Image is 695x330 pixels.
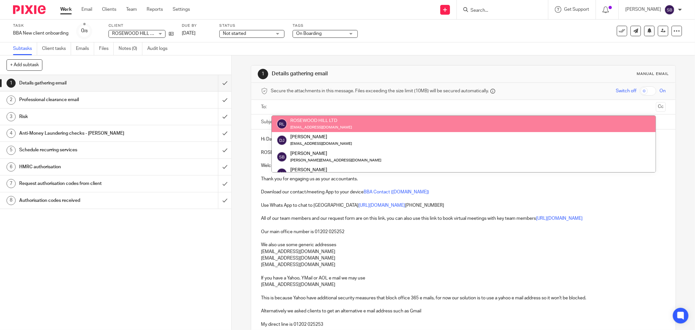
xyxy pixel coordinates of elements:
[261,262,666,268] p: [EMAIL_ADDRESS][DOMAIN_NAME]
[112,31,158,36] span: ROSEWOOD HILL LTD
[261,189,666,195] p: Download our contact/meeting App to your device
[13,23,68,28] label: Task
[7,179,16,188] div: 7
[261,215,666,222] p: All of our team members and our request form are on this link, you can also use this link to book...
[637,71,669,77] div: Manual email
[277,135,287,145] img: svg%3E
[261,242,666,248] p: We also use some generic addresses
[19,162,148,172] h1: HMRC authorisation
[19,179,148,188] h1: Request authorisation codes from client
[261,255,666,262] p: [EMAIL_ADDRESS][DOMAIN_NAME]
[261,321,666,328] p: My direct line is 01202 025253
[261,202,666,209] p: Use Whats App to chat to [GEOGRAPHIC_DATA] [PHONE_NUMBER]
[290,150,381,157] div: [PERSON_NAME]
[126,6,137,13] a: Team
[13,5,46,14] img: Pixie
[659,88,666,94] span: On
[261,176,666,182] p: Thank you for engaging us as your accountants.
[290,142,352,145] small: [EMAIL_ADDRESS][DOMAIN_NAME]
[7,129,16,138] div: 4
[536,216,583,221] a: [URL][DOMAIN_NAME]
[219,23,284,28] label: Status
[290,117,352,124] div: ROSEWOOD HILL LTD
[19,128,148,138] h1: Anti-Money Laundering checks - [PERSON_NAME]
[13,30,68,37] div: BBA New client onboarding
[290,126,352,129] small: [EMAIL_ADDRESS][DOMAIN_NAME]
[19,95,148,105] h1: Professional clearance email
[7,146,16,155] div: 5
[261,229,666,235] p: Our main office number is 01202 025252
[7,162,16,172] div: 6
[261,149,666,156] p: ROSEWOOD HILL LTD
[261,248,666,255] p: [EMAIL_ADDRESS][DOMAIN_NAME]
[290,134,352,140] div: [PERSON_NAME]
[19,196,148,205] h1: Authorisation codes received
[102,6,116,13] a: Clients
[81,27,88,35] div: 0
[656,102,666,112] button: Cc
[277,152,287,162] img: svg%3E
[42,42,71,55] a: Client tasks
[182,23,211,28] label: Due by
[277,119,287,129] img: svg%3E
[84,29,88,33] small: /8
[99,42,114,55] a: Files
[364,190,429,194] a: BBA Contact ([DOMAIN_NAME])
[261,295,666,301] p: This is because Yahoo have additional security measures that block office 365 e mails, for now ou...
[261,281,666,288] p: [EMAIL_ADDRESS][DOMAIN_NAME]
[81,6,92,13] a: Email
[19,78,148,88] h1: Details gathering email
[7,96,16,105] div: 2
[13,42,37,55] a: Subtasks
[664,5,675,15] img: svg%3E
[119,42,142,55] a: Notes (0)
[173,6,190,13] a: Settings
[272,70,477,77] h1: Details gathering email
[616,88,636,94] span: Switch off
[147,6,163,13] a: Reports
[261,162,666,169] p: Welcome to [PERSON_NAME] Business Advisers Ltd.
[261,119,278,125] label: Subject:
[7,196,16,205] div: 8
[358,203,405,208] a: [URL][DOMAIN_NAME]
[182,31,195,36] span: [DATE]
[261,104,268,110] label: To:
[19,145,148,155] h1: Schedule recurring services
[261,275,666,281] p: If you have a Yahoo, YMail or AOL e mail we may use
[293,23,358,28] label: Tags
[76,42,94,55] a: Emails
[19,112,148,122] h1: Risk
[290,158,381,162] small: [PERSON_NAME][EMAIL_ADDRESS][DOMAIN_NAME]
[258,69,268,79] div: 1
[277,168,287,178] img: svg%3E
[7,79,16,88] div: 1
[147,42,172,55] a: Audit logs
[7,112,16,121] div: 3
[271,88,489,94] span: Secure the attachments in this message. Files exceeding the size limit (10MB) will be secured aut...
[290,167,352,173] div: [PERSON_NAME]
[296,31,322,36] span: On Boarding
[261,308,666,314] p: Alternatively we asked clients to get an alternative e mail address such as Gmail
[7,59,42,70] button: + Add subtask
[261,136,666,142] p: Hi Davor,
[60,6,72,13] a: Work
[109,23,174,28] label: Client
[223,31,246,36] span: Not started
